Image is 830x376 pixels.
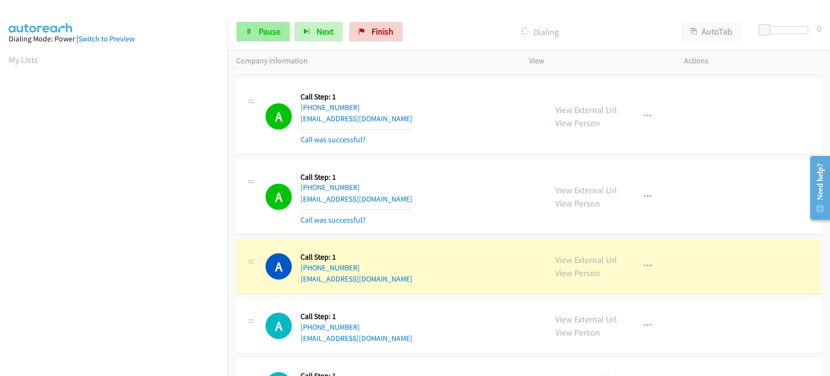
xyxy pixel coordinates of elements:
[349,22,403,41] a: Finish
[555,327,600,338] a: View Person
[802,149,830,226] iframe: Resource Center
[300,274,412,283] a: [EMAIL_ADDRESS][DOMAIN_NAME]
[681,22,742,41] button: AutoTab
[9,54,38,65] a: My Lists
[265,184,292,210] h1: A
[300,114,412,123] a: [EMAIL_ADDRESS][DOMAIN_NAME]
[317,26,334,37] span: Next
[763,26,808,34] div: Delay between calls (in seconds)
[300,103,360,112] a: [PHONE_NUMBER]
[300,172,412,182] h5: Call Step: 1
[300,194,412,204] a: [EMAIL_ADDRESS][DOMAIN_NAME]
[555,185,617,196] a: View External Url
[236,55,512,67] p: Company Information
[684,55,821,67] p: Actions
[300,263,360,272] a: [PHONE_NUMBER]
[300,322,360,332] a: [PHONE_NUMBER]
[265,313,292,339] h1: A
[555,198,600,209] a: View Person
[265,253,292,280] h1: A
[78,34,135,43] a: Switch to Preview
[555,254,617,265] a: View External Url
[300,334,412,343] a: [EMAIL_ADDRESS][DOMAIN_NAME]
[259,26,281,37] span: Pause
[294,22,343,41] button: Next
[300,252,412,262] h5: Call Step: 1
[300,312,412,321] h5: Call Step: 1
[300,215,366,225] a: Call was successful?
[555,267,600,279] a: View Person
[416,25,664,38] p: Dialing
[555,314,617,325] a: View External Url
[817,22,821,35] div: 0
[555,117,600,129] a: View Person
[300,183,360,192] a: [PHONE_NUMBER]
[9,33,219,45] div: Dialing Mode: Power |
[300,135,366,144] a: Call was successful?
[236,22,290,41] a: Pause
[529,55,667,67] p: View
[555,104,617,115] a: View External Url
[265,103,292,130] h1: A
[371,26,393,37] span: Finish
[300,92,412,102] h5: Call Step: 1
